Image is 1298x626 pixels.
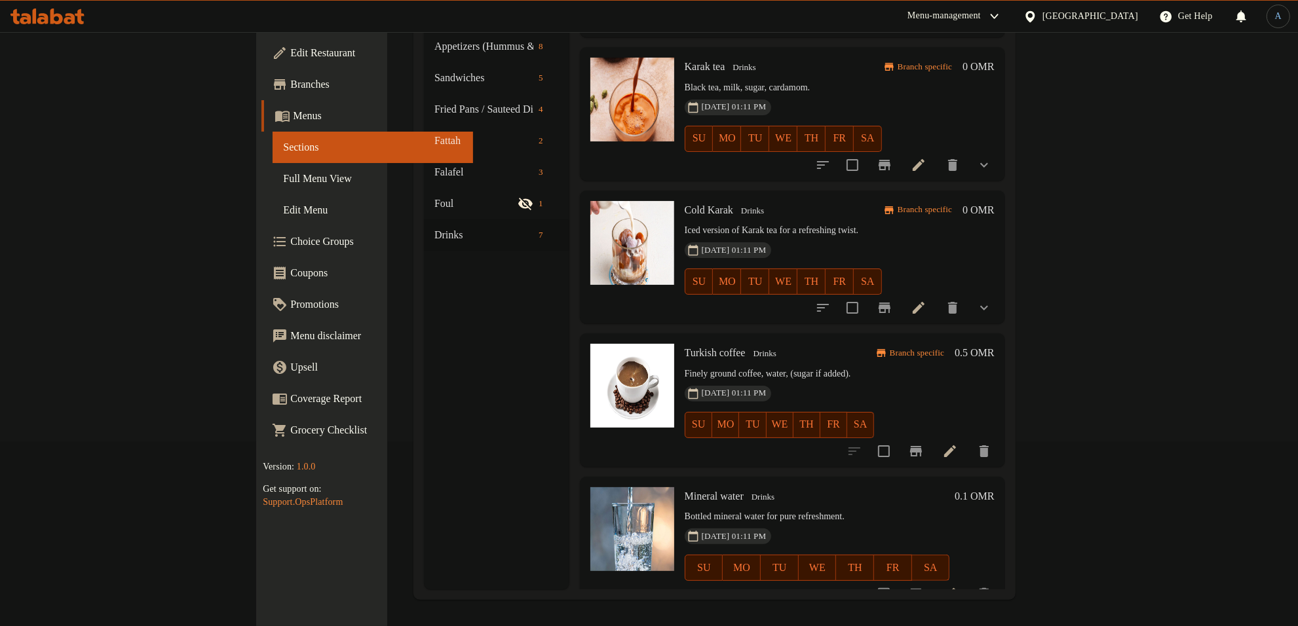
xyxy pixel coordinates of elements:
[424,188,569,219] div: Foul1
[290,359,463,375] span: Upsell
[718,272,736,291] span: MO
[1275,9,1282,24] span: A
[685,223,882,239] p: Iced version of Karak tea for a refreshing twist.
[717,415,735,434] span: MO
[685,204,733,215] span: Cold Karak
[590,58,674,141] img: Karak tea
[718,129,736,148] span: MO
[685,509,950,525] p: Bottled mineral water for pure refreshment.
[261,257,473,289] a: Coupons
[590,487,674,571] img: Mineral water
[767,412,793,438] button: WE
[907,9,981,24] div: Menu-management
[831,272,849,291] span: FR
[769,268,797,295] button: WE
[533,133,548,149] div: items
[434,227,533,243] div: Drinks
[685,347,746,358] span: Turkish coffee
[976,300,992,316] svg: Show Choices
[290,45,463,61] span: Edit Restaurant
[697,101,772,113] span: [DATE] 01:11 PM
[769,126,797,152] button: WE
[273,194,473,226] a: Edit Menu
[263,497,343,507] a: Support.OpsPlatform
[434,70,533,86] span: Sandwiches
[870,580,898,608] span: Select to update
[290,391,463,407] span: Coverage Report
[697,244,772,257] span: [DATE] 01:11 PM
[290,77,463,92] span: Branches
[685,80,882,96] p: Black tea, milk, sugar, cardamom.
[741,126,769,152] button: TU
[424,94,569,125] div: Fried Pans / Sauteed Dishes4
[261,383,473,414] a: Coverage Report
[807,292,839,323] button: sort-choices
[852,415,869,434] span: SA
[869,292,900,323] button: Branch-specific-item
[761,555,799,581] button: TU
[434,133,533,149] div: Fattah
[685,61,725,72] span: Karak tea
[424,26,569,256] nav: Menu sections
[533,164,548,180] div: items
[712,412,740,438] button: MO
[839,151,866,179] span: Select to update
[841,559,869,578] span: TH
[261,289,473,320] a: Promotions
[533,70,548,86] div: items
[713,268,741,295] button: MO
[799,555,837,581] button: WE
[283,139,463,155] span: Sections
[713,126,741,152] button: MO
[797,268,826,295] button: TH
[434,101,533,117] span: Fried Pans / Sauteed Dishes
[727,60,761,76] div: Drinks
[803,129,820,148] span: TH
[590,344,674,428] img: Turkish coffee
[263,484,321,494] span: Get support on:
[424,62,569,94] div: Sandwiches5
[859,272,877,291] span: SA
[697,530,772,543] span: [DATE] 01:11 PM
[976,157,992,173] svg: Show Choices
[533,229,548,242] span: 7
[942,443,958,459] a: Edit menu item
[900,435,932,467] button: Branch-specific-item
[736,204,769,219] span: Drinks
[685,555,723,581] button: SU
[859,129,877,148] span: SA
[685,490,744,502] span: Mineral water
[892,61,957,73] span: Branch specific
[263,462,294,471] span: Version:
[533,227,548,243] div: items
[533,41,548,53] span: 8
[854,268,882,295] button: SA
[290,265,463,281] span: Coupons
[766,559,793,578] span: TU
[874,555,912,581] button: FR
[533,103,548,116] span: 4
[911,157,926,173] a: Edit menu item
[293,108,463,124] span: Menus
[736,203,769,219] div: Drinks
[746,489,780,505] div: Drinks
[917,559,945,578] span: SA
[900,578,932,610] button: Branch-specific-item
[685,412,712,438] button: SU
[963,201,994,219] h6: 0 OMR
[942,586,958,602] a: Edit menu item
[826,126,854,152] button: FR
[273,163,473,194] a: Full Menu View
[261,352,473,383] a: Upsell
[748,346,782,362] div: Drinks
[290,422,463,438] span: Grocery Checklist
[799,415,815,434] span: TH
[847,412,874,438] button: SA
[854,126,882,152] button: SA
[518,196,533,212] svg: Inactive section
[434,164,533,180] span: Falafel
[434,196,518,212] div: Foul
[533,198,548,210] span: 1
